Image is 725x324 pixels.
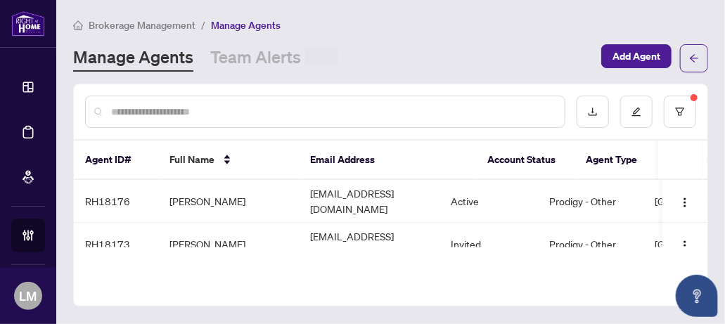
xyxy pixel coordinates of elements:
span: filter [675,107,685,117]
span: LM [20,286,37,306]
th: Agent Type [575,141,681,180]
button: Logo [674,190,696,212]
span: home [73,20,83,30]
td: Prodigy - Other [538,180,643,223]
span: edit [631,107,641,117]
td: Active [440,180,538,223]
span: Full Name [169,152,214,167]
th: Account Status [477,141,575,180]
td: RH18173 [74,223,158,266]
td: RH18176 [74,180,158,223]
td: [EMAIL_ADDRESS][DOMAIN_NAME] [299,223,440,266]
button: Logo [674,233,696,255]
td: Invited [440,223,538,266]
th: Email Address [299,141,477,180]
button: edit [620,96,653,128]
span: Brokerage Management [89,19,195,32]
td: [EMAIL_ADDRESS][DOMAIN_NAME] [299,180,440,223]
button: filter [664,96,696,128]
td: [PERSON_NAME] [158,180,299,223]
img: Logo [679,240,691,251]
span: Manage Agents [211,19,281,32]
a: Manage Agents [73,46,193,72]
img: Logo [679,197,691,208]
button: Add Agent [601,44,672,68]
a: Team Alerts [210,46,338,72]
th: Agent ID# [74,141,158,180]
button: download [577,96,609,128]
td: [PERSON_NAME] [158,223,299,266]
span: download [588,107,598,117]
span: Add Agent [612,45,660,67]
th: Full Name [158,141,299,180]
span: arrow-left [689,53,699,63]
li: / [201,17,205,33]
img: logo [11,11,45,37]
td: Prodigy - Other [538,223,643,266]
button: Open asap [676,275,718,317]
